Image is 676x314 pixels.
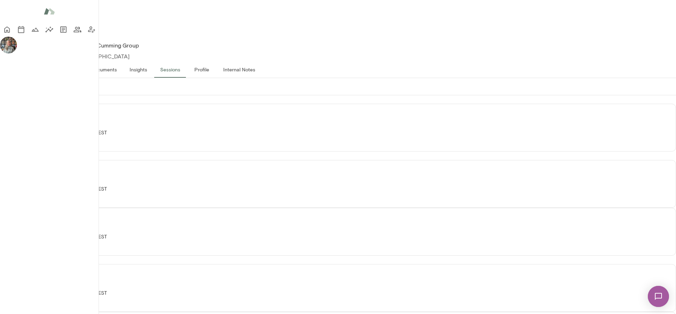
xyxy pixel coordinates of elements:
[14,23,28,37] button: Sessions
[44,5,55,18] img: Mento
[0,121,676,129] h6: Biweekly Coaching Session
[0,225,676,233] h6: Biweekly Coaching Session
[85,61,123,78] button: Documents
[0,290,676,297] p: [PERSON_NAME] · [DATE] · 3:00 PM-3:45 PM EST
[56,23,70,37] button: Documents
[0,129,676,136] p: [PERSON_NAME] · [DATE] · 4:00 PM-4:45 PM EST
[0,186,676,193] p: [PERSON_NAME] · [DATE] · 4:00 PM-4:45 PM EST
[0,233,676,241] p: [PERSON_NAME] · [DATE] · 4:00 PM-4:45 PM EST
[123,61,154,78] button: Insights
[0,177,676,186] h6: Biweekly Coaching Session
[0,281,676,290] h6: Biweekly Coaching Session
[154,61,186,78] button: Sessions
[186,61,218,78] button: Profile
[42,23,56,37] button: Insights
[70,23,84,37] button: Members
[28,23,42,37] button: Growth Plan
[84,23,99,37] button: Client app
[218,61,261,78] button: Internal Notes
